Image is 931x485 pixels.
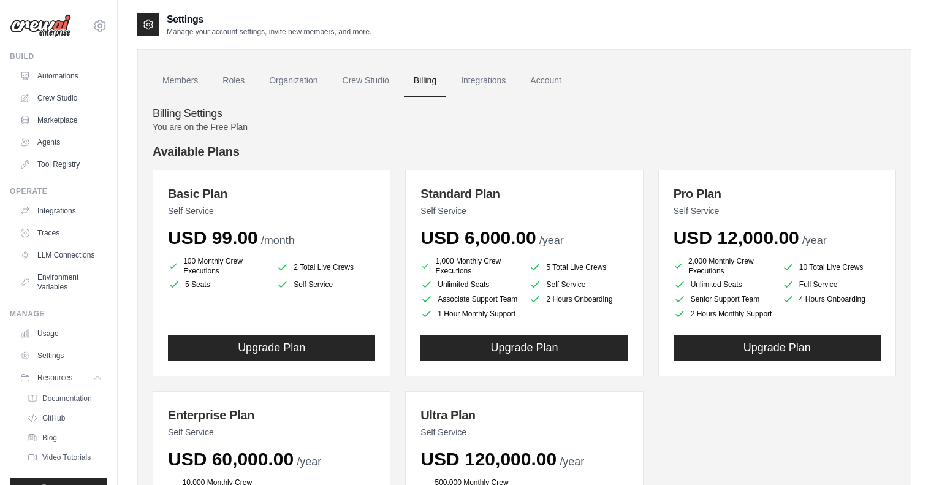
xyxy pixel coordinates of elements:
[168,185,375,202] h3: Basic Plan
[15,223,107,243] a: Traces
[451,64,515,97] a: Integrations
[10,309,107,319] div: Manage
[168,256,267,276] li: 100 Monthly Crew Executions
[674,205,881,217] p: Self Service
[22,390,107,407] a: Documentation
[168,227,258,248] span: USD 99.00
[15,267,107,297] a: Environment Variables
[10,52,107,61] div: Build
[420,308,519,320] li: 1 Hour Monthly Support
[15,66,107,86] a: Automations
[42,394,92,403] span: Documentation
[42,453,91,462] span: Video Tutorials
[259,64,327,97] a: Organization
[529,259,628,276] li: 5 Total Live Crews
[420,227,536,248] span: USD 6,000.00
[674,278,772,291] li: Unlimited Seats
[802,234,827,246] span: /year
[333,64,399,97] a: Crew Studio
[37,373,72,383] span: Resources
[420,293,519,305] li: Associate Support Team
[539,234,564,246] span: /year
[168,278,267,291] li: 5 Seats
[674,293,772,305] li: Senior Support Team
[10,186,107,196] div: Operate
[15,155,107,174] a: Tool Registry
[674,256,772,276] li: 2,000 Monthly Crew Executions
[520,64,571,97] a: Account
[420,278,519,291] li: Unlimited Seats
[168,426,375,438] p: Self Service
[153,64,208,97] a: Members
[15,201,107,221] a: Integrations
[153,107,896,121] h4: Billing Settings
[15,324,107,343] a: Usage
[153,143,896,160] h4: Available Plans
[168,205,375,217] p: Self Service
[297,456,321,468] span: /year
[22,410,107,427] a: GitHub
[560,456,584,468] span: /year
[420,426,628,438] p: Self Service
[529,278,628,291] li: Self Service
[22,429,107,446] a: Blog
[213,64,254,97] a: Roles
[15,110,107,130] a: Marketplace
[42,413,65,423] span: GitHub
[420,185,628,202] h3: Standard Plan
[168,335,375,361] button: Upgrade Plan
[420,407,628,424] h3: Ultra Plan
[153,121,896,133] p: You are on the Free Plan
[167,27,371,37] p: Manage your account settings, invite new members, and more.
[276,259,375,276] li: 2 Total Live Crews
[782,278,881,291] li: Full Service
[10,14,71,37] img: Logo
[420,449,557,469] span: USD 120,000.00
[529,293,628,305] li: 2 Hours Onboarding
[168,449,294,469] span: USD 60,000.00
[674,335,881,361] button: Upgrade Plan
[674,227,799,248] span: USD 12,000.00
[420,335,628,361] button: Upgrade Plan
[674,185,881,202] h3: Pro Plan
[168,407,375,424] h3: Enterprise Plan
[870,426,931,485] iframe: Chat Widget
[404,64,446,97] a: Billing
[15,368,107,388] button: Resources
[420,205,628,217] p: Self Service
[15,88,107,108] a: Crew Studio
[22,449,107,466] a: Video Tutorials
[167,12,371,27] h2: Settings
[15,346,107,365] a: Settings
[782,293,881,305] li: 4 Hours Onboarding
[15,245,107,265] a: LLM Connections
[870,426,931,485] div: Widget de chat
[674,308,772,320] li: 2 Hours Monthly Support
[782,259,881,276] li: 10 Total Live Crews
[42,433,57,443] span: Blog
[276,278,375,291] li: Self Service
[420,256,519,276] li: 1,000 Monthly Crew Executions
[261,234,295,246] span: /month
[15,132,107,152] a: Agents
